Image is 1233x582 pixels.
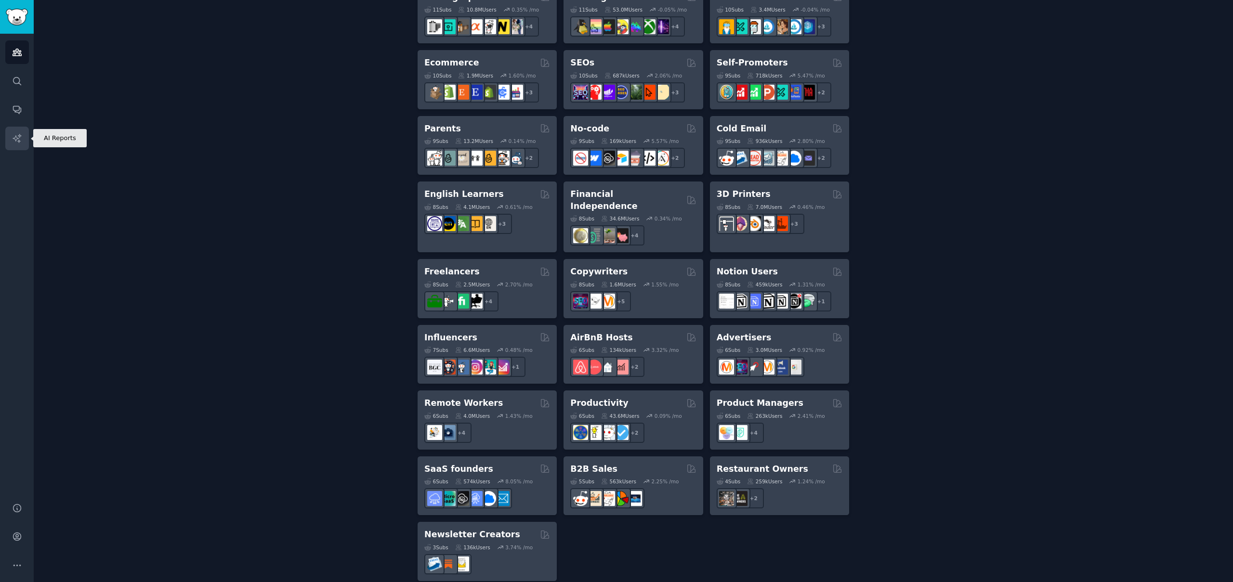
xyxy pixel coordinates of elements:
div: 8 Sub s [424,204,448,210]
img: 3Dmodeling [733,216,748,231]
img: OpenSeaNFT [760,19,774,34]
h2: Productivity [570,397,628,409]
div: 936k Users [747,138,782,144]
img: SaaS [427,491,442,506]
img: GoogleSearchConsole [641,85,656,100]
div: 9 Sub s [424,138,448,144]
img: CryptoArt [773,19,788,34]
img: The_SEO [654,85,669,100]
img: FacebookAds [773,360,788,375]
h2: English Learners [424,188,504,200]
div: 11 Sub s [570,6,597,13]
img: NewParents [481,151,496,166]
div: 0.48 % /mo [505,347,533,353]
img: webflow [587,151,602,166]
img: salestechniques [587,491,602,506]
div: 0.92 % /mo [798,347,825,353]
img: daddit [427,151,442,166]
div: 8.05 % /mo [505,478,533,485]
img: DigitalItems [800,19,815,34]
img: forhire [427,294,442,309]
img: gamers [627,19,642,34]
div: 0.46 % /mo [798,204,825,210]
div: 0.09 % /mo [655,413,682,419]
div: + 3 [784,214,804,234]
img: LeadGeneration [746,151,761,166]
h2: Financial Independence [570,188,682,212]
img: Nikon [495,19,510,34]
div: 3.32 % /mo [652,347,679,353]
div: -0.04 % /mo [800,6,830,13]
img: EtsySellers [468,85,483,100]
img: TechSEO [587,85,602,100]
img: B2BSales [614,491,629,506]
img: analog [427,19,442,34]
div: 7 Sub s [424,347,448,353]
img: advertising [760,360,774,375]
img: influencermarketing [481,360,496,375]
div: 563k Users [601,478,636,485]
img: AnalogCommunity [454,19,469,34]
h2: Freelancers [424,266,480,278]
img: SEO_Digital_Marketing [573,85,588,100]
div: 8 Sub s [717,204,741,210]
img: b2b_sales [600,491,615,506]
img: FinancialPlanning [587,228,602,243]
h2: Cold Email [717,123,766,135]
img: b2b_sales [773,151,788,166]
div: 0.14 % /mo [509,138,536,144]
div: + 1 [811,291,831,311]
div: 1.55 % /mo [651,281,679,288]
h2: Restaurant Owners [717,463,808,475]
img: Instagram [454,360,469,375]
div: 3 Sub s [424,544,448,551]
div: 10 Sub s [424,72,451,79]
img: ecommercemarketing [495,85,510,100]
div: 6 Sub s [717,413,741,419]
div: 3.0M Users [747,347,782,353]
div: 1.6M Users [601,281,636,288]
div: 9 Sub s [570,138,594,144]
img: youtubepromotion [733,85,748,100]
img: B2BSaaS [481,491,496,506]
img: BestNotionTemplates [787,294,801,309]
div: + 4 [478,291,498,311]
img: LifeProTips [573,425,588,440]
img: WeddingPhotography [508,19,523,34]
div: + 3 [665,82,685,103]
div: 687k Users [604,72,640,79]
div: 4.0M Users [455,413,490,419]
div: 3.74 % /mo [505,544,533,551]
div: 8 Sub s [570,215,594,222]
div: 2.25 % /mo [652,478,679,485]
div: + 3 [492,214,512,234]
div: 8 Sub s [570,281,594,288]
img: canon [481,19,496,34]
div: + 4 [624,225,644,246]
img: PPC [746,360,761,375]
img: blender [746,216,761,231]
img: work [441,425,456,440]
h2: Ecommerce [424,57,479,69]
img: NoCodeMovement [641,151,656,166]
img: language_exchange [454,216,469,231]
div: + 3 [519,82,539,103]
img: coldemail [760,151,774,166]
div: + 2 [811,82,831,103]
img: KeepWriting [587,294,602,309]
div: 7.0M Users [747,204,782,210]
img: lifehacks [587,425,602,440]
img: FixMyPrint [773,216,788,231]
h2: Advertisers [717,332,772,344]
h2: SEOs [570,57,594,69]
img: B_2_B_Selling_Tips [627,491,642,506]
img: B2BSaaS [787,151,801,166]
div: 263k Users [747,413,782,419]
h2: Product Managers [717,397,803,409]
div: 5.47 % /mo [798,72,825,79]
img: marketing [719,360,734,375]
div: + 2 [519,148,539,168]
img: Substack [441,556,456,571]
h2: Remote Workers [424,397,503,409]
img: parentsofmultiples [495,151,510,166]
